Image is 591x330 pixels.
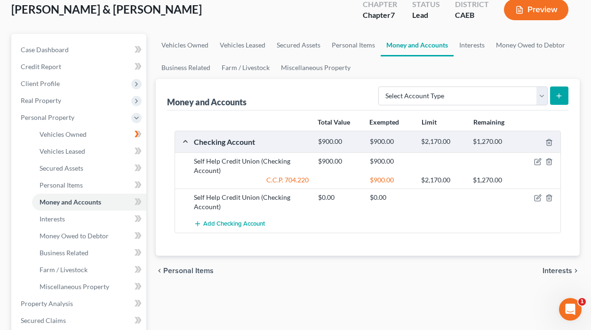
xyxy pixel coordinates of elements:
strong: Remaining [473,118,504,126]
span: Personal Items [163,267,214,275]
span: Interests [40,215,65,223]
span: [PERSON_NAME] & [PERSON_NAME] [11,2,202,16]
a: Farm / Livestock [216,56,275,79]
div: $900.00 [365,175,417,185]
strong: Limit [422,118,437,126]
span: Interests [543,267,572,275]
a: Property Analysis [13,295,146,312]
span: Vehicles Leased [40,147,85,155]
a: Personal Items [326,34,381,56]
strong: Exempted [369,118,399,126]
a: Secured Claims [13,312,146,329]
span: Property Analysis [21,299,73,307]
a: Case Dashboard [13,41,146,58]
a: Business Related [156,56,216,79]
a: Interests [32,211,146,228]
a: Money and Accounts [32,194,146,211]
div: $0.00 [365,193,417,202]
span: Real Property [21,96,61,104]
span: Personal Property [21,113,74,121]
a: Interests [454,34,490,56]
div: Chapter [363,10,397,21]
div: $2,170.00 [416,137,468,146]
a: Farm / Livestock [32,261,146,278]
a: Vehicles Owned [156,34,214,56]
span: Add Checking Account [203,220,265,228]
div: C.C.P. 704.220 [189,175,313,185]
span: 1 [578,298,586,306]
button: Add Checking Account [194,215,265,233]
a: Business Related [32,244,146,261]
a: Credit Report [13,58,146,75]
div: CAEB [455,10,489,21]
div: $0.00 [313,193,365,202]
a: Personal Items [32,177,146,194]
a: Money Owed to Debtor [32,228,146,244]
button: chevron_left Personal Items [156,267,214,275]
div: Money and Accounts [167,96,247,108]
span: Miscellaneous Property [40,283,109,291]
i: chevron_right [572,267,580,275]
span: Farm / Livestock [40,266,88,274]
div: Self Help Credit Union (Checking Account) [189,193,313,212]
a: Miscellaneous Property [32,278,146,295]
a: Vehicles Leased [214,34,271,56]
span: 7 [391,10,395,19]
span: Vehicles Owned [40,130,87,138]
a: Secured Assets [32,160,146,177]
span: Personal Items [40,181,83,189]
div: $900.00 [365,137,417,146]
span: Credit Report [21,63,61,71]
i: chevron_left [156,267,163,275]
div: Self Help Credit Union (Checking Account) [189,157,313,175]
span: Money Owed to Debtor [40,232,109,240]
div: $2,170.00 [416,175,468,185]
div: $1,270.00 [468,137,520,146]
a: Secured Assets [271,34,326,56]
a: Money and Accounts [381,34,454,56]
div: $900.00 [365,157,417,166]
a: Miscellaneous Property [275,56,356,79]
button: Interests chevron_right [543,267,580,275]
strong: Total Value [318,118,350,126]
a: Vehicles Leased [32,143,146,160]
span: Client Profile [21,79,60,87]
div: $900.00 [313,157,365,166]
span: Secured Claims [21,316,66,324]
span: Business Related [40,249,88,257]
iframe: Intercom live chat [559,298,582,321]
a: Money Owed to Debtor [490,34,571,56]
span: Money and Accounts [40,198,101,206]
div: Lead [412,10,440,21]
div: $900.00 [313,137,365,146]
span: Case Dashboard [21,46,69,54]
span: Secured Assets [40,164,83,172]
div: $1,270.00 [468,175,520,185]
div: Checking Account [189,137,313,147]
a: Vehicles Owned [32,126,146,143]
